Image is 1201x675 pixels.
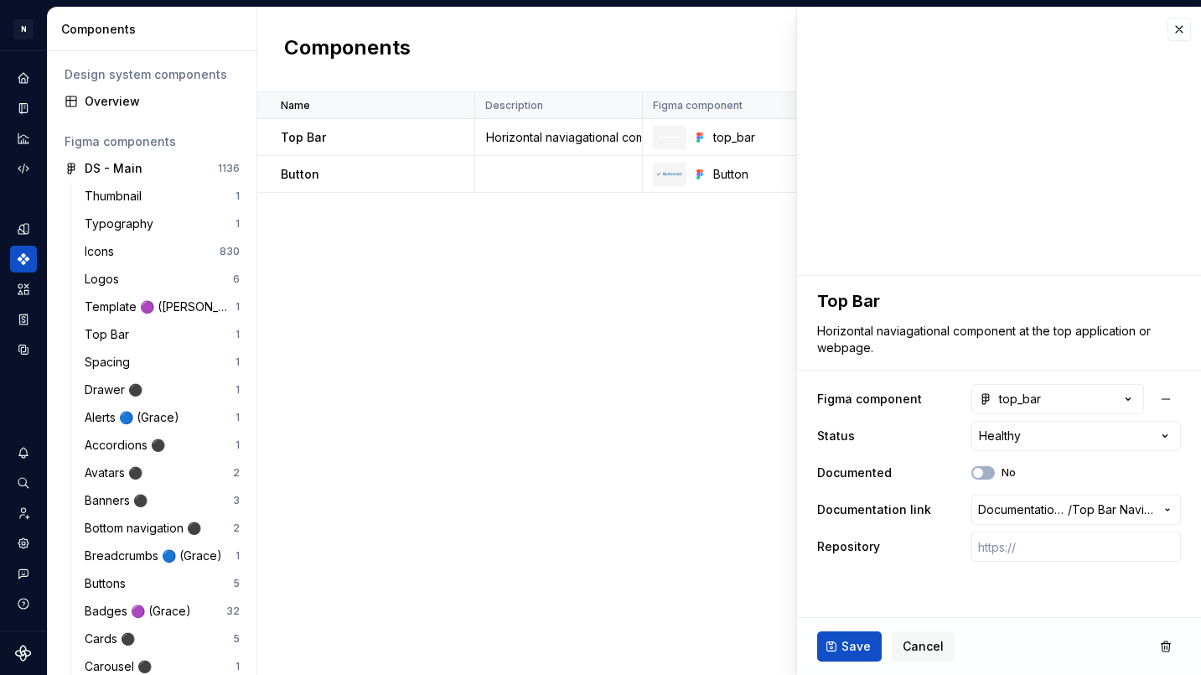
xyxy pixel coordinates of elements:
[281,166,319,183] p: Button
[85,243,121,260] div: Icons
[236,190,240,203] div: 1
[10,336,37,363] a: Data sources
[78,515,246,542] a: Bottom navigation ⚫️2
[1068,501,1072,518] span: /
[61,21,250,38] div: Components
[817,465,892,481] label: Documented
[233,577,240,590] div: 5
[78,487,246,514] a: Banners ⚫️3
[10,95,37,122] a: Documentation
[15,645,32,662] svg: Supernova Logo
[233,466,240,480] div: 2
[476,129,641,146] div: Horizontal naviagational component at the top application or webpage.
[85,271,126,288] div: Logos
[78,404,246,431] a: Alerts 🔵 (Grace)1
[85,631,142,647] div: Cards ⚫️
[10,246,37,273] a: Components
[85,382,149,398] div: Drawer ⚫️
[10,155,37,182] a: Code automation
[281,99,310,112] p: Name
[58,155,246,182] a: DS - Main1136
[78,626,246,652] a: Cards ⚫️5
[485,99,543,112] p: Description
[841,638,871,655] span: Save
[713,129,810,146] div: top_bar
[78,210,246,237] a: Typography1
[85,575,132,592] div: Buttons
[236,439,240,452] div: 1
[1072,501,1154,518] span: Top Bar Navigation
[85,603,198,620] div: Badges 🟣 (Grace)
[284,34,411,65] h2: Components
[10,215,37,242] a: Design tokens
[218,162,240,175] div: 1136
[1002,466,1016,480] label: No
[236,217,240,231] div: 1
[85,492,154,509] div: Banners ⚫️
[10,500,37,527] a: Invite team
[10,530,37,557] a: Settings
[78,570,246,597] a: Buttons5
[971,495,1181,525] button: Documentation Root//Top Bar Navigation
[10,125,37,152] a: Analytics
[78,543,246,569] a: Breadcrumbs 🔵 (Grace)1
[78,460,246,486] a: Avatars ⚫️2
[78,349,246,376] a: Spacing1
[817,631,882,662] button: Save
[817,501,931,518] label: Documentation link
[233,632,240,646] div: 5
[713,166,810,183] div: Button
[78,266,246,293] a: Logos6
[85,520,208,537] div: Bottom navigation ⚫️
[971,532,1181,562] input: https://
[233,273,240,286] div: 6
[281,129,326,146] p: Top Bar
[85,354,137,371] div: Spacing
[3,11,44,47] button: N
[236,549,240,563] div: 1
[85,326,136,343] div: Top Bar
[85,93,240,110] div: Overview
[65,133,240,150] div: Figma components
[10,470,37,496] button: Search ⌘K
[10,560,37,587] button: Contact support
[892,631,955,662] button: Cancel
[236,411,240,424] div: 1
[78,376,246,403] a: Drawer ⚫️1
[78,293,246,320] a: Template 🟣 ([PERSON_NAME])1
[85,658,158,675] div: Carousel ⚫️
[85,409,186,426] div: Alerts 🔵 (Grace)
[85,215,160,232] div: Typography
[85,160,142,177] div: DS - Main
[78,432,246,459] a: Accordions ⚫️1
[10,306,37,333] a: Storybook stories
[78,321,246,348] a: Top Bar1
[233,522,240,535] div: 2
[85,299,236,315] div: Template 🟣 ([PERSON_NAME])
[817,391,922,408] label: Figma component
[971,384,1144,414] button: top_bar
[10,276,37,303] a: Assets
[13,19,34,39] div: N
[85,465,149,481] div: Avatars ⚫️
[78,238,246,265] a: Icons830
[814,319,1178,360] textarea: Horizontal naviagational component at the top application or webpage.
[220,245,240,258] div: 830
[978,501,1068,518] span: Documentation Root /
[797,8,1201,276] iframe: figma-embed
[10,439,37,466] button: Notifications
[10,65,37,91] a: Home
[817,538,880,555] label: Repository
[65,66,240,83] div: Design system components
[903,638,944,655] span: Cancel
